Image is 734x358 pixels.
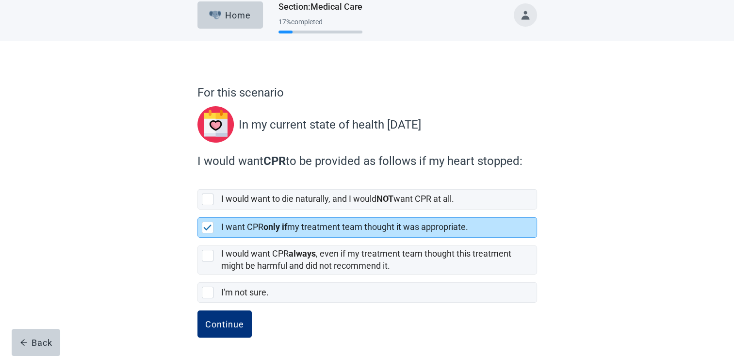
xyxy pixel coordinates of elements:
span: arrow-left [20,339,28,346]
strong: always [289,248,316,259]
button: arrow-leftBack [12,329,60,356]
label: For this scenario [197,84,537,101]
label: I would want to be provided as follows if my heart stopped: [197,152,532,170]
label: I would want CPR , even if my treatment team thought this treatment might be harmful and did not ... [221,248,511,271]
img: svg%3e [197,106,239,143]
button: Continue [197,310,252,338]
strong: only if [263,222,287,232]
img: Elephant [209,11,221,19]
label: I'm not sure. [221,287,269,297]
button: Toggle account menu [514,3,537,27]
strong: NOT [376,194,393,204]
label: In my current state of health [DATE] [239,116,421,133]
div: Home [209,10,251,20]
div: Continue [205,319,244,329]
button: ElephantHome [197,1,263,29]
div: Back [20,338,52,347]
div: 17 % completed [278,18,362,26]
img: Check [203,225,212,230]
label: I would want to die naturally, and I would want CPR at all. [221,194,454,204]
strong: CPR [263,154,286,168]
label: I want CPR my treatment team thought it was appropriate. [221,222,468,232]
